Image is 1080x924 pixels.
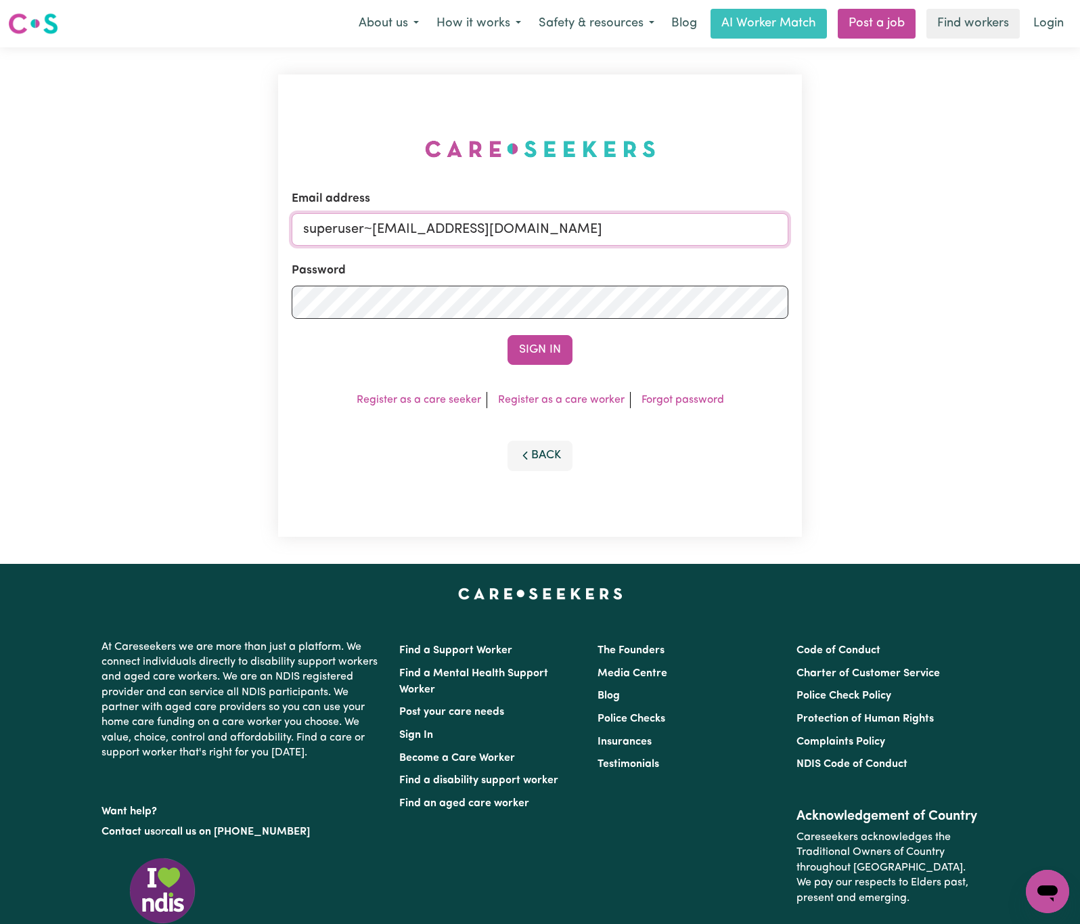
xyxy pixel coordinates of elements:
[796,645,880,656] a: Code of Conduct
[102,634,383,766] p: At Careseekers we are more than just a platform. We connect individuals directly to disability su...
[8,12,58,36] img: Careseekers logo
[399,798,529,809] a: Find an aged care worker
[663,9,705,39] a: Blog
[165,827,310,837] a: call us on [PHONE_NUMBER]
[598,668,667,679] a: Media Centre
[292,190,370,208] label: Email address
[838,9,916,39] a: Post a job
[796,824,978,911] p: Careseekers acknowledges the Traditional Owners of Country throughout [GEOGRAPHIC_DATA]. We pay o...
[292,213,788,246] input: Email address
[292,262,346,280] label: Password
[796,690,891,701] a: Police Check Policy
[399,707,504,718] a: Post your care needs
[357,395,481,405] a: Register as a care seeker
[598,690,620,701] a: Blog
[598,759,659,770] a: Testimonials
[1026,870,1069,913] iframe: Button to launch messaging window
[508,441,572,470] button: Back
[508,335,572,365] button: Sign In
[102,799,383,819] p: Want help?
[399,645,512,656] a: Find a Support Worker
[399,730,433,741] a: Sign In
[796,808,978,824] h2: Acknowledgement of Country
[399,668,548,695] a: Find a Mental Health Support Worker
[350,9,428,38] button: About us
[796,736,885,747] a: Complaints Policy
[458,588,623,599] a: Careseekers home page
[498,395,625,405] a: Register as a care worker
[102,819,383,845] p: or
[711,9,827,39] a: AI Worker Match
[102,827,155,837] a: Contact us
[530,9,663,38] button: Safety & resources
[796,713,934,724] a: Protection of Human Rights
[926,9,1020,39] a: Find workers
[1025,9,1072,39] a: Login
[796,759,907,770] a: NDIS Code of Conduct
[796,668,940,679] a: Charter of Customer Service
[642,395,724,405] a: Forgot password
[8,8,58,39] a: Careseekers logo
[428,9,530,38] button: How it works
[399,753,515,764] a: Become a Care Worker
[598,713,665,724] a: Police Checks
[598,736,652,747] a: Insurances
[399,775,558,786] a: Find a disability support worker
[598,645,665,656] a: The Founders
